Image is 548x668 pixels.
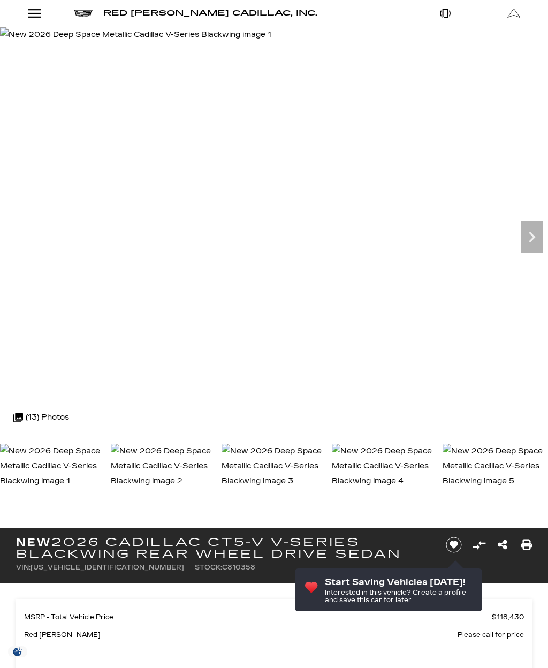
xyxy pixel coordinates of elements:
[332,444,437,489] img: New 2026 Deep Space Metallic Cadillac V-Series Blackwing image 4
[521,221,543,253] div: Next
[5,646,30,657] img: Opt-Out Icon
[471,537,487,553] button: Compare vehicle
[222,564,255,571] span: C810358
[31,564,184,571] span: [US_VEHICLE_IDENTIFICATION_NUMBER]
[5,646,30,657] section: Click to Open Cookie Consent Modal
[521,537,532,552] a: Print this New 2026 Cadillac CT5-V V-Series Blackwing Rear Wheel Drive Sedan
[8,405,74,430] div: (13) Photos
[24,610,492,625] span: MSRP - Total Vehicle Price
[24,627,524,642] a: Red [PERSON_NAME] Please call for price
[222,444,327,489] img: New 2026 Deep Space Metallic Cadillac V-Series Blackwing image 3
[458,627,524,642] span: Please call for price
[24,610,524,625] a: MSRP - Total Vehicle Price $118,430
[16,564,31,571] span: VIN:
[103,10,317,17] a: Red [PERSON_NAME] Cadillac, Inc.
[74,10,93,17] img: Cadillac logo
[498,537,507,552] a: Share this New 2026 Cadillac CT5-V V-Series Blackwing Rear Wheel Drive Sedan
[111,444,216,489] img: New 2026 Deep Space Metallic Cadillac V-Series Blackwing image 2
[24,627,458,642] span: Red [PERSON_NAME]
[103,9,317,18] span: Red [PERSON_NAME] Cadillac, Inc.
[492,610,524,625] span: $118,430
[16,536,51,549] strong: New
[443,444,548,489] img: New 2026 Deep Space Metallic Cadillac V-Series Blackwing image 5
[442,536,466,553] button: Save vehicle
[195,564,222,571] span: Stock:
[16,536,430,560] h1: 2026 Cadillac CT5-V V-Series Blackwing Rear Wheel Drive Sedan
